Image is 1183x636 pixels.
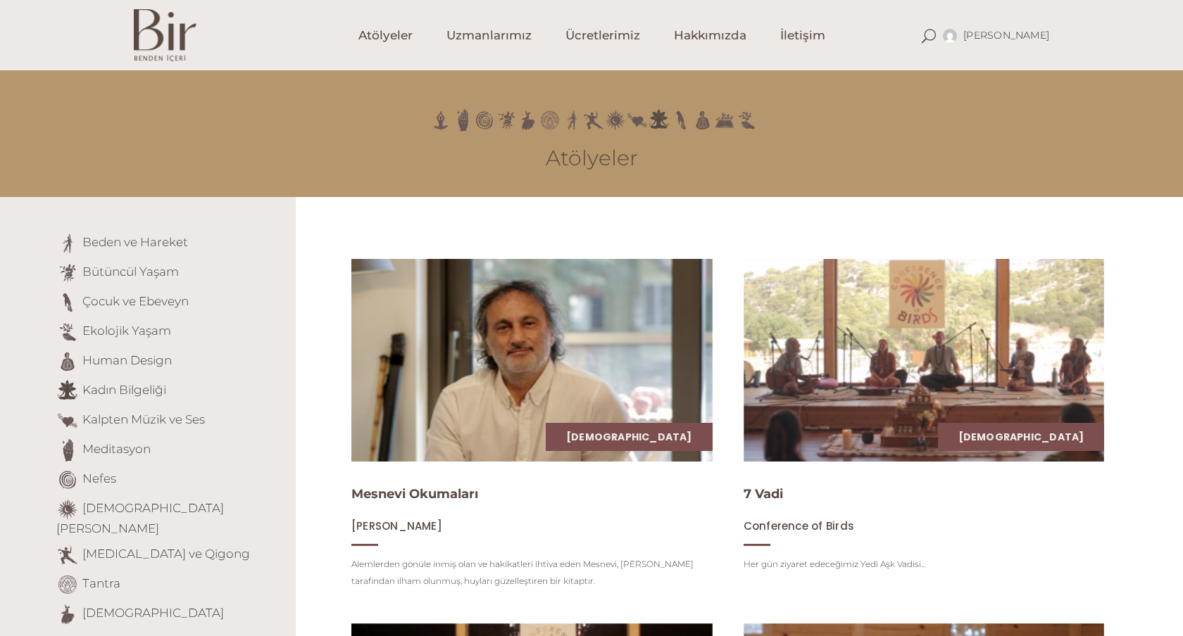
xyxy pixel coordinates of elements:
[744,556,1105,573] p: Her gün ziyaret edeceğimiz Yedi Aşk Vadisi...
[82,353,172,367] a: Human Design
[780,27,825,44] span: İletişim
[674,27,746,44] span: Hakkımızda
[82,606,224,620] a: [DEMOGRAPHIC_DATA]
[744,519,854,533] a: Conference of Birds
[82,412,205,426] a: Kalpten Müzik ve Ses
[351,556,713,590] p: Alemlerden gönüle inmiş olan ve hakikatleri ihtiva eden Mesnevi, [PERSON_NAME] tarafından ilham o...
[963,29,1049,42] span: [PERSON_NAME]
[82,547,250,561] a: [MEDICAL_DATA] ve Qigong
[566,430,692,444] a: [DEMOGRAPHIC_DATA]
[446,27,532,44] span: Uzmanlarımız
[565,27,640,44] span: Ücretlerimiz
[958,430,1084,444] a: [DEMOGRAPHIC_DATA]
[82,265,179,279] a: Bütüncül Yaşam
[82,471,116,485] a: Nefes
[82,235,188,249] a: Beden ve Hareket
[82,324,171,338] a: Ekolojik Yaşam
[744,486,783,502] a: 7 Vadi
[82,383,166,397] a: Kadın Bilgeliği
[351,519,442,533] span: [PERSON_NAME]
[351,486,478,502] a: Mesnevi Okumaları
[351,519,442,533] a: [PERSON_NAME]
[82,294,189,308] a: Çocuk ve Ebeveyn
[82,576,120,590] a: Tantra
[56,501,224,535] a: [DEMOGRAPHIC_DATA][PERSON_NAME]
[358,27,413,44] span: Atölyeler
[744,519,854,533] span: Conference of Birds
[82,442,151,456] a: Meditasyon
